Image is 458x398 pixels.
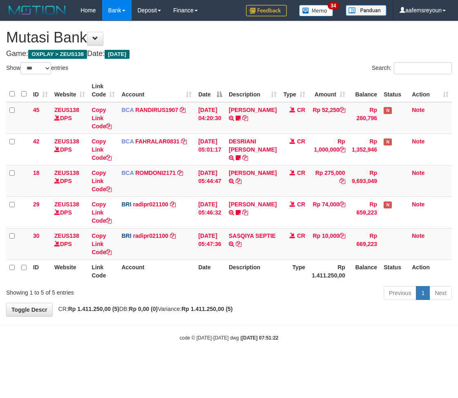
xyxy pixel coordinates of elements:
a: [PERSON_NAME] [229,170,277,176]
strong: Rp 1.411.250,00 (5) [181,306,232,312]
a: Copy ROMDONI2171 to clipboard [177,170,183,176]
a: radipr021100 [133,201,168,208]
a: Copy Link Code [92,201,112,224]
a: DESRIANI [PERSON_NAME] [229,138,277,153]
th: Link Code [88,259,118,283]
span: BCA [121,107,134,113]
span: 34 [328,2,339,9]
th: Status [380,79,409,102]
span: CR [297,233,305,239]
a: Copy SASQIYA SEPTIE to clipboard [236,241,241,247]
span: 45 [33,107,40,113]
td: [DATE] 04:20:30 [195,102,226,134]
span: 42 [33,138,40,145]
img: Feedback.jpg [246,5,287,16]
td: DPS [51,197,88,228]
a: ZEUS138 [54,107,79,113]
td: Rp 1,352,946 [349,134,380,165]
a: ZEUS138 [54,170,79,176]
td: [DATE] 05:47:36 [195,228,226,259]
th: ID [30,259,51,283]
td: Rp 659,223 [349,197,380,228]
strong: Rp 0,00 (0) [129,306,158,312]
a: Copy Rp 275,000 to clipboard [340,178,345,184]
a: [PERSON_NAME] [229,107,277,113]
label: Search: [372,62,452,74]
th: Website [51,259,88,283]
th: ID: activate to sort column ascending [30,79,51,102]
td: Rp 9,693,049 [349,165,380,197]
th: Account: activate to sort column ascending [118,79,195,102]
th: Date: activate to sort column descending [195,79,226,102]
span: CR [297,107,305,113]
a: SASQIYA SEPTIE [229,233,276,239]
span: 29 [33,201,40,208]
td: Rp 275,000 [308,165,349,197]
a: Note [412,201,424,208]
a: Toggle Descr [6,303,53,317]
th: Balance [349,259,380,283]
a: Copy radipr021100 to clipboard [170,233,176,239]
td: DPS [51,134,88,165]
a: Copy Rp 52,250 to clipboard [340,107,345,113]
th: Type: activate to sort column ascending [280,79,308,102]
a: Copy Rp 1,000,000 to clipboard [340,146,345,153]
th: Account [118,259,195,283]
span: CR [297,170,305,176]
td: Rp 74,000 [308,197,349,228]
strong: [DATE] 07:51:22 [241,335,278,341]
a: Copy DESRIANI NATALIS T to clipboard [242,154,248,161]
span: OXPLAY > ZEUS138 [28,50,87,59]
span: 30 [33,233,40,239]
span: Has Note [384,139,392,145]
a: FAHRALAR0831 [135,138,179,145]
a: Copy STEVANO FERNAN to clipboard [242,209,248,216]
img: panduan.png [346,5,387,16]
span: [DATE] [105,50,130,59]
span: BCA [121,170,134,176]
a: [PERSON_NAME] [229,201,277,208]
span: BRI [121,233,131,239]
a: Note [412,233,424,239]
h1: Mutasi Bank [6,29,452,46]
a: Note [412,138,424,145]
a: Copy Link Code [92,233,112,255]
td: Rp 1,000,000 [308,134,349,165]
a: Copy FAHRALAR0831 to clipboard [181,138,187,145]
th: Type [280,259,308,283]
label: Show entries [6,62,68,74]
th: Action [409,259,452,283]
td: DPS [51,228,88,259]
span: CR: DB: Variance: [54,306,233,312]
a: Previous [384,286,416,300]
a: 1 [416,286,430,300]
a: ROMDONI2171 [135,170,176,176]
a: ZEUS138 [54,233,79,239]
th: Balance [349,79,380,102]
input: Search: [394,62,452,74]
span: Has Note [384,107,392,114]
a: radipr021100 [133,233,168,239]
th: Date [195,259,226,283]
th: Description [226,259,280,283]
a: Copy Rp 10,000 to clipboard [340,233,345,239]
h4: Game: Date: [6,50,452,58]
th: Action: activate to sort column ascending [409,79,452,102]
td: [DATE] 05:44:47 [195,165,226,197]
span: CR [297,201,305,208]
td: Rp 10,000 [308,228,349,259]
th: Link Code: activate to sort column ascending [88,79,118,102]
div: Showing 1 to 5 of 5 entries [6,285,185,297]
a: Copy Link Code [92,170,112,192]
a: ZEUS138 [54,138,79,145]
th: Amount: activate to sort column ascending [308,79,349,102]
a: ZEUS138 [54,201,79,208]
td: Rp 280,796 [349,102,380,134]
strong: Rp 1.411.250,00 (5) [68,306,119,312]
select: Showentries [20,62,51,74]
a: Next [429,286,452,300]
a: Note [412,170,424,176]
th: Rp 1.411.250,00 [308,259,349,283]
a: Copy TENNY SETIAWAN to clipboard [242,115,248,121]
a: Copy Rp 74,000 to clipboard [340,201,345,208]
